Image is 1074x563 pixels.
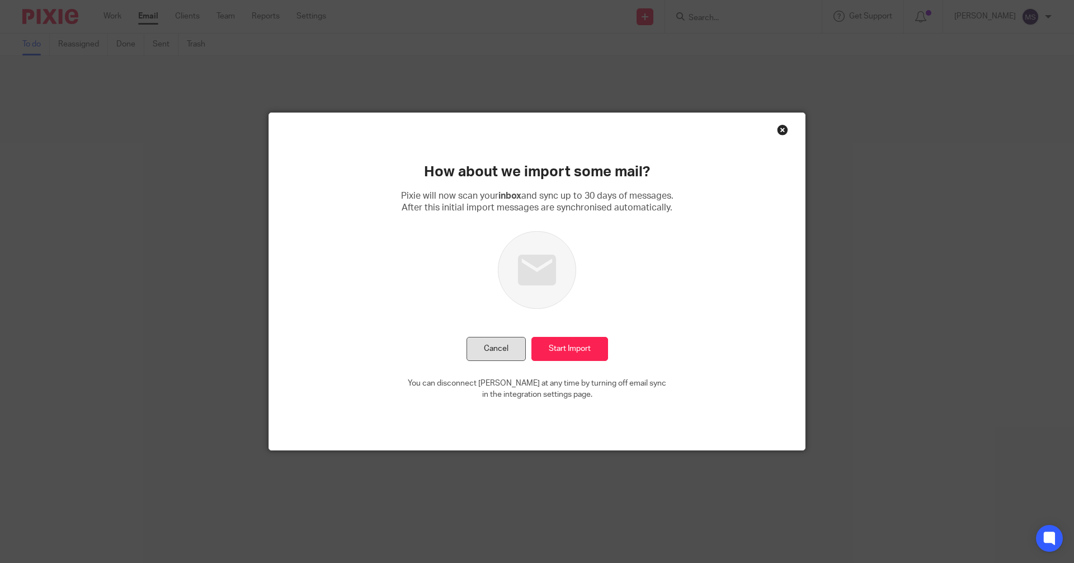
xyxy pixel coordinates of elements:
input: Start Import [531,337,608,361]
b: inbox [498,191,521,200]
p: Pixie will now scan your and sync up to 30 days of messages. After this initial import messages a... [401,190,673,214]
div: Close this dialog window [777,124,788,135]
button: Cancel [467,337,526,361]
p: You can disconnect [PERSON_NAME] at any time by turning off email sync in the integration setting... [408,378,666,401]
h2: How about we import some mail? [424,162,650,181]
